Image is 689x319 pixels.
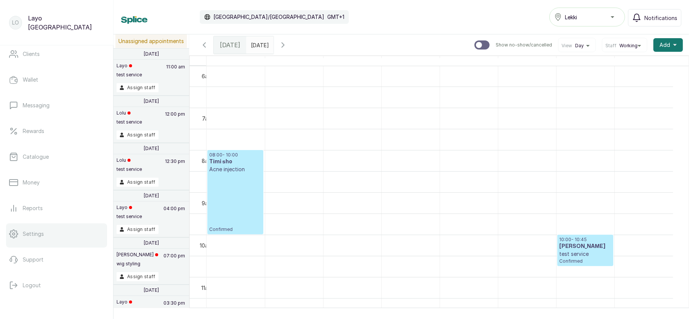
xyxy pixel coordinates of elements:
button: ViewDay [561,43,593,49]
button: Assign staff [117,83,159,92]
p: Reports [23,204,43,212]
p: Catalogue [23,153,49,161]
p: Show no-show/cancelled [496,42,552,48]
p: [DATE] [144,146,159,152]
button: Notifications [628,9,681,26]
button: StaffWorking [605,43,644,49]
a: Rewards [6,121,107,142]
p: Layo [117,63,142,69]
button: Assign staff [117,225,159,234]
a: Catalogue [6,146,107,167]
span: Lekki [565,13,577,21]
p: Clients [23,50,40,58]
button: Assign staff [117,178,159,187]
span: Modele [283,56,305,65]
span: [DATE] [220,40,240,50]
span: tolu [229,56,242,65]
button: Logout [6,275,107,296]
p: test service [117,119,142,125]
a: Messaging [6,95,107,116]
p: Acne injection [209,166,261,173]
p: Settings [23,230,44,238]
p: GMT+1 [327,13,344,21]
div: [DATE] [214,36,246,54]
p: 12:00 pm [164,110,186,130]
div: 7am [201,115,214,122]
a: Reports [6,198,107,219]
p: 07:00 pm [162,252,186,272]
button: Add [653,38,683,52]
p: Confirmed [559,258,611,264]
p: Rewards [23,127,44,135]
span: Layomi [342,56,362,65]
a: Clients [6,43,107,65]
p: [DATE] [144,98,159,104]
p: test service [559,250,611,258]
h3: Timi sho [209,158,261,166]
p: Messaging [23,102,50,109]
p: Layo [117,299,142,305]
p: 08:00 - 10:00 [209,152,261,158]
p: Lolu [117,110,142,116]
p: [GEOGRAPHIC_DATA]/[GEOGRAPHIC_DATA] [213,13,324,21]
div: 9am [200,199,214,207]
div: 10am [198,242,214,249]
span: Pearl [636,56,652,65]
p: wig styling [117,261,158,267]
span: tee [463,56,475,65]
span: Add [659,41,670,49]
span: [PERSON_NAME] [388,56,434,65]
span: View [561,43,572,49]
p: Lolu [117,157,142,163]
p: [DATE] [144,287,159,293]
p: Layo [GEOGRAPHIC_DATA] [28,14,104,32]
p: [DATE] [144,51,159,57]
div: 8am [200,157,214,165]
p: test service [117,214,142,220]
button: Lekki [549,8,625,26]
button: Assign staff [117,130,159,139]
span: [PERSON_NAME] [563,56,608,65]
p: Logout [23,282,41,289]
p: [DATE] [144,240,159,246]
p: Confirmed [209,173,261,232]
p: Support [23,256,44,263]
span: Notifications [644,14,677,22]
p: LO [12,19,19,26]
p: Unassigned appointments [115,34,187,48]
p: 12:30 pm [164,157,186,178]
a: Money [6,172,107,193]
p: Wallet [23,76,38,84]
p: [DATE] [144,193,159,199]
button: Assign staff [117,272,159,281]
p: 11:00 am [165,63,186,83]
p: 10:00 - 10:45 [559,237,611,243]
span: Working [619,43,638,49]
a: Settings [6,223,107,245]
p: test service [117,72,142,78]
p: Money [23,179,40,186]
p: Layo [117,204,142,211]
p: test service [117,166,142,172]
div: 6am [200,72,214,80]
div: 11am [200,284,214,292]
p: 04:00 pm [162,204,186,225]
span: Day [575,43,584,49]
span: [PERSON_NAME] [504,56,550,65]
a: Wallet [6,69,107,90]
p: [PERSON_NAME] [117,252,158,258]
a: Support [6,249,107,270]
span: Staff [605,43,616,49]
h3: [PERSON_NAME] [559,243,611,250]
